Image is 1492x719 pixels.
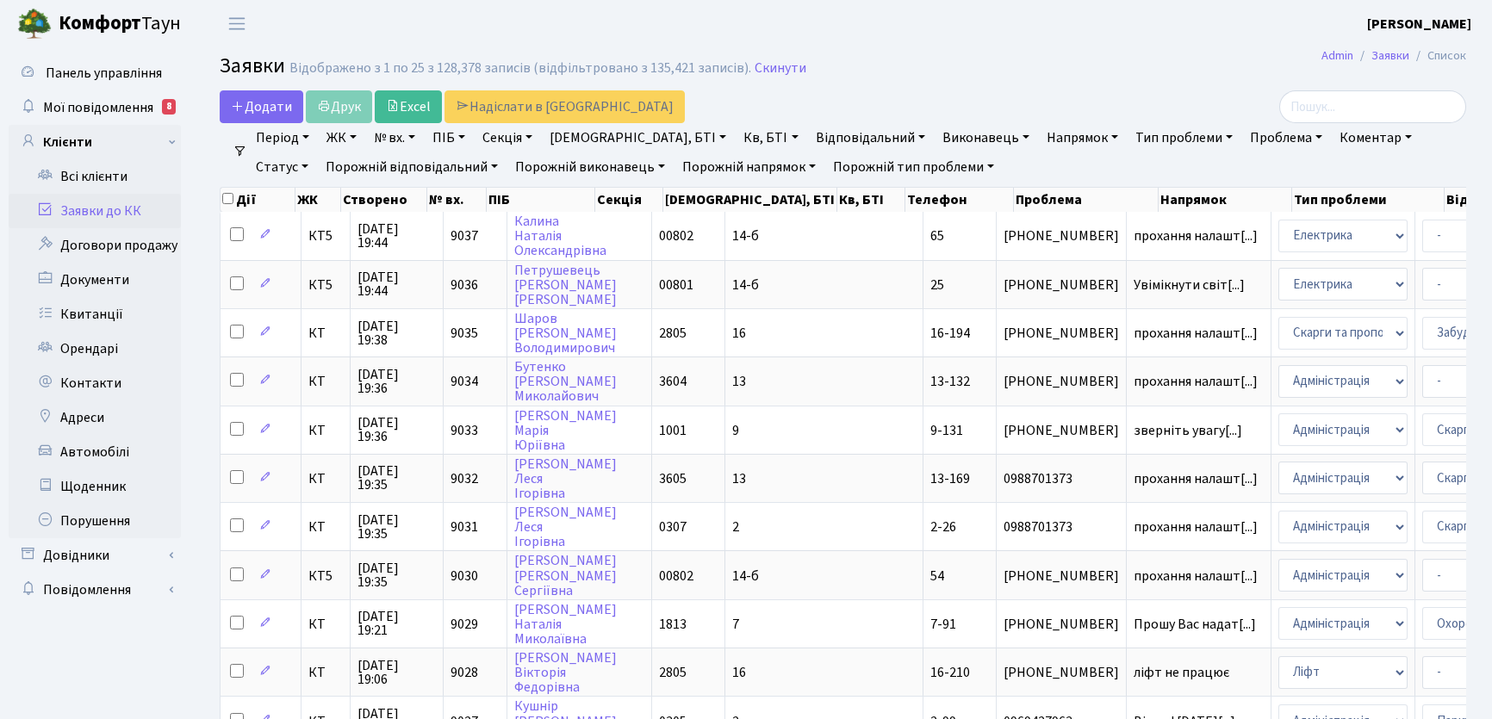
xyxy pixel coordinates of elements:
span: [PHONE_NUMBER] [1004,569,1119,583]
span: 0988701373 [1004,472,1119,486]
a: Проблема [1243,123,1329,152]
a: Довідники [9,538,181,573]
span: 13-132 [930,372,970,391]
th: Створено [341,188,427,212]
div: Відображено з 1 по 25 з 128,378 записів (відфільтровано з 135,421 записів). [289,60,751,77]
a: Петрушевець[PERSON_NAME][PERSON_NAME] [514,261,617,309]
span: 7-91 [930,615,956,634]
nav: breadcrumb [1296,38,1492,74]
span: КТ5 [308,278,343,292]
span: прохання налашт[...] [1134,469,1258,488]
span: прохання налашт[...] [1134,324,1258,343]
span: [DATE] 19:21 [357,610,436,637]
span: КТ [308,424,343,437]
th: Секція [595,188,663,212]
span: КТ5 [308,229,343,243]
span: 9031 [451,518,478,536]
span: 16 [732,324,746,343]
span: 54 [930,567,944,586]
span: 9034 [451,372,478,391]
span: 2805 [659,663,687,682]
span: 9030 [451,567,478,586]
a: Порожній виконавець [508,152,672,182]
span: 13 [732,372,746,391]
a: [DEMOGRAPHIC_DATA], БТІ [543,123,733,152]
span: 16 [732,663,746,682]
span: 2805 [659,324,687,343]
span: КТ [308,520,343,534]
span: [DATE] 19:35 [357,513,436,541]
span: прохання налашт[...] [1134,567,1258,586]
span: 13 [732,469,746,488]
span: КТ [308,326,343,340]
span: КТ [308,472,343,486]
img: logo.png [17,7,52,41]
th: Дії [221,188,295,212]
span: 2-26 [930,518,956,536]
span: Мої повідомлення [43,98,153,117]
a: [PERSON_NAME]НаталіяМиколаївна [514,600,617,648]
a: КалинаНаталіяОлександрівна [514,212,606,260]
a: Бутенко[PERSON_NAME]Миколайович [514,357,617,406]
th: ЖК [295,188,341,212]
span: 00802 [659,226,693,245]
a: Заявки [1371,46,1409,65]
a: Контакти [9,366,181,400]
a: Тип проблеми [1128,123,1240,152]
span: [PHONE_NUMBER] [1004,375,1119,388]
a: Договори продажу [9,228,181,263]
span: 0307 [659,518,687,536]
span: [DATE] 19:38 [357,319,436,347]
a: Статус [249,152,315,182]
span: 9036 [451,276,478,294]
th: Проблема [1014,188,1159,212]
th: Кв, БТІ [837,188,905,212]
span: 9028 [451,663,478,682]
b: Комфорт [59,9,141,37]
span: Додати [231,97,292,116]
span: [PHONE_NUMBER] [1004,424,1119,437]
span: [DATE] 19:44 [357,270,436,298]
span: 0988701373 [1004,520,1119,534]
span: прохання налашт[...] [1134,226,1258,245]
span: [PHONE_NUMBER] [1004,666,1119,679]
span: 9033 [451,421,478,440]
span: Увімікнути світ[...] [1134,276,1245,294]
a: Квитанції [9,297,181,332]
a: Скинути [755,60,806,77]
span: ліфт не працює [1134,666,1264,679]
span: [PHONE_NUMBER] [1004,229,1119,243]
span: 9035 [451,324,478,343]
a: Шаров[PERSON_NAME]Володимирович [514,309,617,357]
a: Порушення [9,504,181,538]
span: 00802 [659,567,693,586]
span: 9029 [451,615,478,634]
span: [PHONE_NUMBER] [1004,617,1119,631]
span: 9 [732,421,739,440]
span: 9037 [451,226,478,245]
a: Відповідальний [809,123,932,152]
a: Виконавець [936,123,1036,152]
span: 9032 [451,469,478,488]
a: Клієнти [9,125,181,159]
a: Щоденник [9,469,181,504]
button: Переключити навігацію [215,9,258,38]
span: Прошу Вас надат[...] [1134,615,1256,634]
span: [DATE] 19:35 [357,464,436,492]
span: 14-б [732,226,759,245]
a: Заявки до КК [9,194,181,228]
span: 7 [732,615,739,634]
b: [PERSON_NAME] [1367,15,1471,34]
span: 2 [732,518,739,536]
a: Додати [220,90,303,123]
span: 16-194 [930,324,970,343]
span: КТ [308,617,343,631]
span: 14-б [732,276,759,294]
span: [PHONE_NUMBER] [1004,278,1119,292]
a: Повідомлення [9,573,181,607]
span: [PHONE_NUMBER] [1004,326,1119,340]
a: Admin [1321,46,1353,65]
span: Панель управління [46,64,162,83]
a: Мої повідомлення8 [9,90,181,125]
span: 3604 [659,372,687,391]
